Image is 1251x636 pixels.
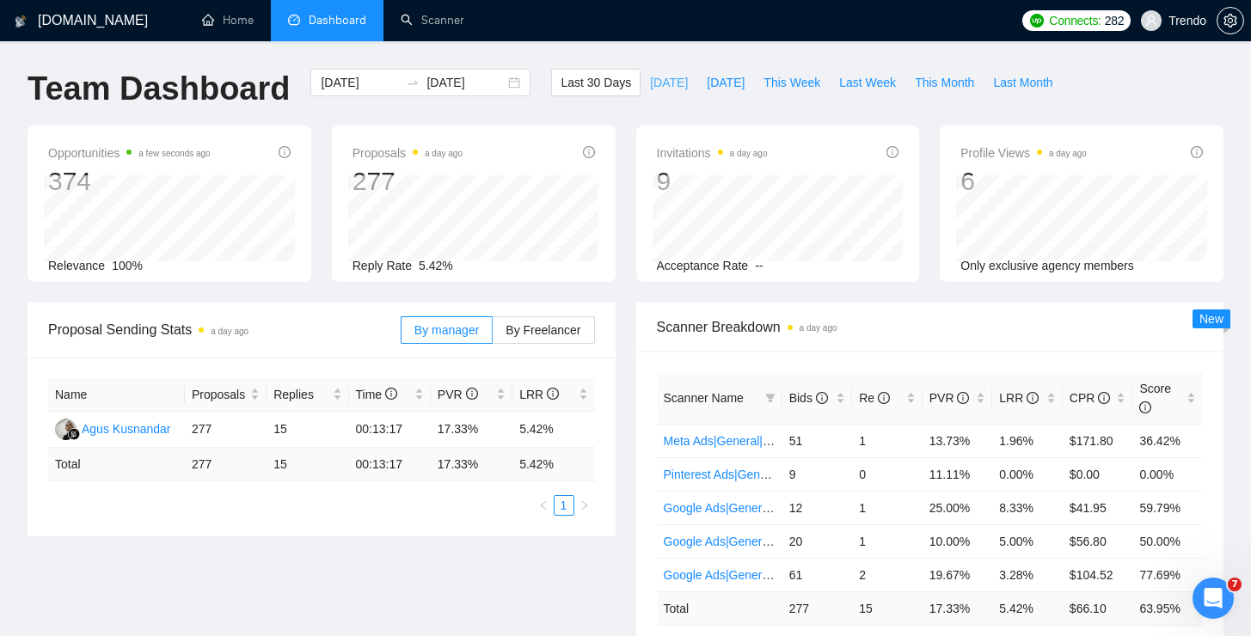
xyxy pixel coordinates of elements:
a: homeHome [202,13,254,28]
th: Replies [267,378,348,412]
td: 0.00% [1132,457,1203,491]
td: $56.80 [1063,524,1133,558]
span: By manager [414,323,479,337]
span: info-circle [816,392,828,404]
span: New [1199,312,1223,326]
span: info-circle [886,146,898,158]
a: Google Ads|General|EU+[GEOGRAPHIC_DATA]| [664,568,927,582]
iframe: Intercom live chat [1193,578,1234,619]
td: 36.42% [1132,424,1203,457]
span: 7 [1228,578,1242,591]
span: left [538,500,549,511]
span: Re [859,391,890,405]
span: info-circle [1139,401,1151,413]
td: 2 [852,558,923,591]
span: Bids [789,391,828,405]
td: 00:13:17 [349,448,431,481]
span: info-circle [1098,392,1110,404]
button: This Week [754,69,830,96]
td: 51 [782,424,853,457]
span: info-circle [583,146,595,158]
span: info-circle [878,392,890,404]
td: 15 [267,412,348,448]
div: Agus Kusnandar [82,419,171,438]
td: 5.00% [992,524,1063,558]
span: Profile Views [960,143,1087,163]
td: $0.00 [1063,457,1133,491]
span: Acceptance Rate [657,259,749,272]
span: This Month [915,73,974,92]
button: setting [1217,7,1244,34]
div: 6 [960,165,1087,198]
span: swap-right [406,76,420,89]
span: Replies [273,385,328,404]
span: [DATE] [707,73,745,92]
li: 1 [554,495,574,516]
span: Scanner Breakdown [657,316,1204,338]
td: $104.52 [1063,558,1133,591]
button: Last Month [984,69,1062,96]
h1: Team Dashboard [28,69,290,109]
time: a day ago [425,149,463,158]
a: Google Ads|General|[GEOGRAPHIC_DATA]| [664,535,904,548]
span: [DATE] [650,73,688,92]
td: 63.95 % [1132,591,1203,625]
td: 50.00% [1132,524,1203,558]
td: 277 [185,448,267,481]
td: 5.42% [512,412,594,448]
span: Dashboard [309,13,366,28]
th: Name [48,378,185,412]
span: PVR [438,388,478,401]
span: user [1145,15,1157,27]
span: filter [762,385,779,411]
a: AKAgus Kusnandar [55,421,171,435]
span: Time [356,388,397,401]
td: 61 [782,558,853,591]
td: Total [657,591,782,625]
td: 10.00% [923,524,993,558]
img: upwork-logo.png [1030,14,1044,28]
span: 5.42% [419,259,453,272]
td: $41.95 [1063,491,1133,524]
td: 0 [852,457,923,491]
span: CPR [1070,391,1110,405]
span: info-circle [385,388,397,400]
button: Last Week [830,69,905,96]
span: filter [765,393,776,403]
td: 1.96% [992,424,1063,457]
time: a day ago [211,327,248,336]
td: 11.11% [923,457,993,491]
button: [DATE] [697,69,754,96]
button: right [574,495,595,516]
span: Proposal Sending Stats [48,319,401,340]
span: setting [1217,14,1243,28]
td: 9 [782,457,853,491]
span: Proposals [192,385,247,404]
span: info-circle [957,392,969,404]
td: 59.79% [1132,491,1203,524]
span: to [406,76,420,89]
div: 9 [657,165,768,198]
span: By Freelancer [506,323,580,337]
li: Previous Page [533,495,554,516]
td: Total [48,448,185,481]
a: Pinterest Ads|General|[GEOGRAPHIC_DATA]+[GEOGRAPHIC_DATA]| [664,468,1045,481]
time: a few seconds ago [138,149,210,158]
span: Last 30 Days [561,73,631,92]
td: 15 [267,448,348,481]
button: [DATE] [641,69,697,96]
td: 5.42 % [512,448,594,481]
span: info-circle [1191,146,1203,158]
time: a day ago [1049,149,1087,158]
span: Reply Rate [353,259,412,272]
span: info-circle [466,388,478,400]
a: searchScanner [401,13,464,28]
a: setting [1217,14,1244,28]
span: Opportunities [48,143,211,163]
span: 282 [1105,11,1124,30]
button: Last 30 Days [551,69,641,96]
span: Last Week [839,73,896,92]
span: Connects: [1049,11,1101,30]
td: 12 [782,491,853,524]
span: Proposals [353,143,463,163]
